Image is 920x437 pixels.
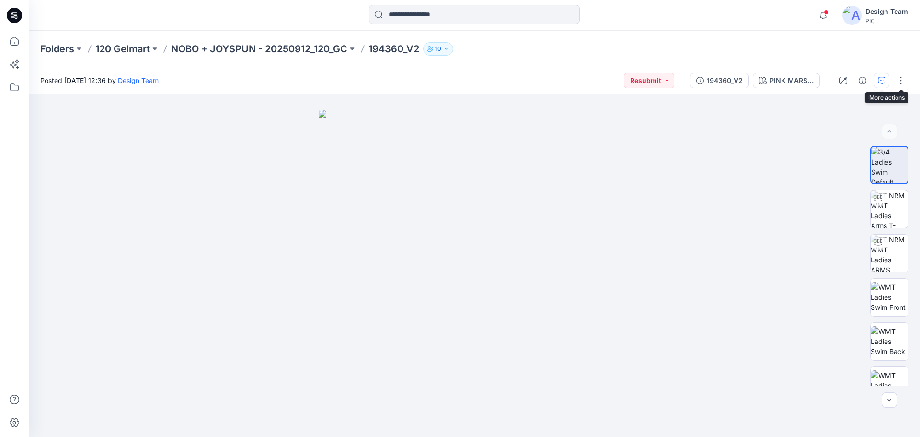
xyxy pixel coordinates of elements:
div: PINK MARSHMELLOW [770,75,814,86]
img: avatar [842,6,862,25]
span: Posted [DATE] 12:36 by [40,75,159,85]
img: WMT Ladies Swim Front [871,282,908,312]
a: Folders [40,42,74,56]
a: Design Team [118,76,159,84]
img: WMT Ladies Swim Back [871,326,908,356]
button: PINK MARSHMELLOW [753,73,820,88]
div: PIC [865,17,908,24]
button: 10 [423,42,453,56]
div: 194360_V2 [707,75,743,86]
img: 3/4 Ladies Swim Default [871,147,908,183]
button: 194360_V2 [690,73,749,88]
a: NOBO + JOYSPUN - 20250912_120_GC [171,42,347,56]
p: 10 [435,44,441,54]
img: TT NRM WMT Ladies ARMS DOWN [871,235,908,272]
a: 120 Gelmart [95,42,150,56]
p: 194360_V2 [368,42,419,56]
img: TT NRM WMT Ladies Arms T-POSE [871,190,908,228]
img: WMT Ladies Swim Left [871,370,908,401]
button: Details [855,73,870,88]
div: Design Team [865,6,908,17]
